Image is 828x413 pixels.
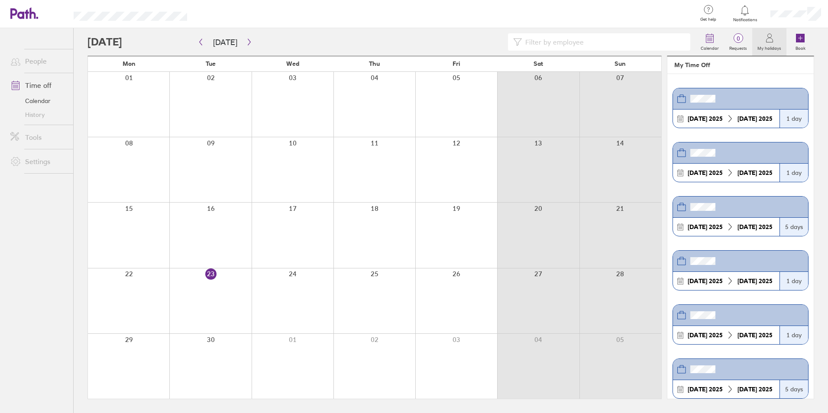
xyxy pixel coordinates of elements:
a: People [3,52,73,70]
a: Time off [3,77,73,94]
span: Tue [206,60,216,67]
div: 2025 [734,332,776,339]
div: 5 days [779,380,808,398]
a: 0Requests [724,28,752,56]
span: Thu [369,60,380,67]
a: My holidays [752,28,786,56]
label: Book [790,43,811,51]
label: Calendar [695,43,724,51]
div: 1 day [779,272,808,290]
div: 2025 [684,115,726,122]
div: 2025 [684,332,726,339]
strong: [DATE] [688,169,707,177]
strong: [DATE] [688,385,707,393]
span: Notifications [731,17,759,23]
strong: [DATE] [737,169,757,177]
div: 2025 [734,169,776,176]
div: 2025 [684,223,726,230]
a: Notifications [731,4,759,23]
a: [DATE] 2025[DATE] 20251 day [673,88,809,128]
strong: [DATE] [688,223,707,231]
button: [DATE] [206,35,244,49]
strong: [DATE] [737,223,757,231]
strong: [DATE] [737,115,757,123]
label: My holidays [752,43,786,51]
header: My Time Off [667,56,814,74]
strong: [DATE] [737,277,757,285]
label: Requests [724,43,752,51]
span: 0 [724,35,752,42]
span: Sun [615,60,626,67]
a: [DATE] 2025[DATE] 20251 day [673,142,809,182]
a: [DATE] 2025[DATE] 20255 days [673,196,809,236]
a: Calendar [695,28,724,56]
span: Sat [534,60,543,67]
div: 2025 [684,277,726,284]
strong: [DATE] [737,331,757,339]
div: 5 days [779,218,808,236]
div: 2025 [734,277,776,284]
strong: [DATE] [737,385,757,393]
div: 1 day [779,164,808,182]
strong: [DATE] [688,115,707,123]
span: Get help [694,17,722,22]
input: Filter by employee [522,34,685,50]
a: Tools [3,129,73,146]
a: [DATE] 2025[DATE] 20251 day [673,250,809,290]
strong: [DATE] [688,277,707,285]
a: Book [786,28,814,56]
a: Settings [3,153,73,170]
div: 2025 [684,386,726,393]
div: 1 day [779,110,808,128]
a: [DATE] 2025[DATE] 20251 day [673,304,809,345]
a: Calendar [3,94,73,108]
a: History [3,108,73,122]
span: Fri [453,60,460,67]
strong: [DATE] [688,331,707,339]
div: 2025 [734,223,776,230]
span: Wed [286,60,299,67]
div: 2025 [734,386,776,393]
div: 2025 [734,115,776,122]
span: Mon [123,60,136,67]
div: 1 day [779,326,808,344]
a: [DATE] 2025[DATE] 20255 days [673,358,809,399]
div: 2025 [684,169,726,176]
